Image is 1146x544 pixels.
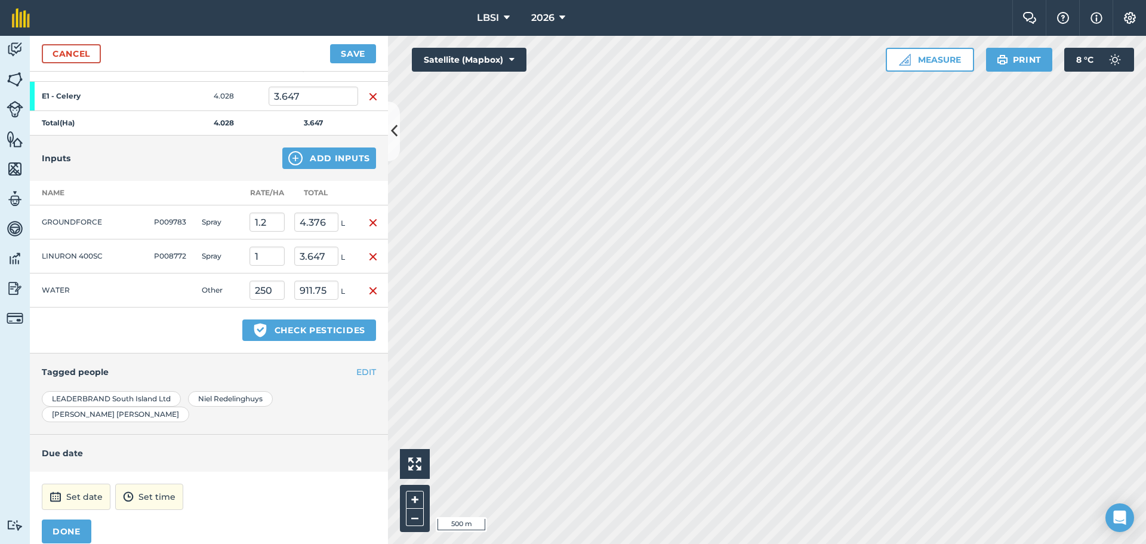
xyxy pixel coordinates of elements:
[1064,48,1134,72] button: 8 °C
[30,181,149,205] th: Name
[477,11,499,25] span: LBSI
[245,181,289,205] th: Rate/ Ha
[7,520,23,531] img: svg+xml;base64,PD94bWwgdmVyc2lvbj0iMS4wIiBlbmNvZGluZz0idXRmLTgiPz4KPCEtLSBHZW5lcmF0b3I6IEFkb2JlIE...
[149,205,197,239] td: P009783
[289,181,358,205] th: Total
[368,250,378,264] img: svg+xml;base64,PHN2ZyB4bWxucz0iaHR0cDovL3d3dy53My5vcmcvMjAwMC9zdmciIHdpZHRoPSIxNiIgaGVpZ2h0PSIyNC...
[197,205,245,239] td: Spray
[7,130,23,148] img: svg+xml;base64,PHN2ZyB4bWxucz0iaHR0cDovL3d3dy53My5vcmcvMjAwMC9zdmciIHdpZHRoPSI1NiIgaGVpZ2h0PSI2MC...
[304,118,323,127] strong: 3.647
[123,490,134,504] img: svg+xml;base64,PD94bWwgdmVyc2lvbj0iMS4wIiBlbmNvZGluZz0idXRmLTgiPz4KPCEtLSBHZW5lcmF0b3I6IEFkb2JlIE...
[149,239,197,273] td: P008772
[42,391,181,407] div: LEADERBRAND South Island Ltd
[986,48,1053,72] button: Print
[42,152,70,165] h4: Inputs
[7,190,23,208] img: svg+xml;base64,PD94bWwgdmVyc2lvbj0iMS4wIiBlbmNvZGluZz0idXRmLTgiPz4KPCEtLSBHZW5lcmF0b3I6IEFkb2JlIE...
[42,407,189,422] div: [PERSON_NAME] [PERSON_NAME]
[1103,48,1127,72] img: svg+xml;base64,PD94bWwgdmVyc2lvbj0iMS4wIiBlbmNvZGluZz0idXRmLTgiPz4KPCEtLSBHZW5lcmF0b3I6IEFkb2JlIE...
[531,11,554,25] span: 2026
[7,310,23,327] img: svg+xml;base64,PD94bWwgdmVyc2lvbj0iMS4wIiBlbmNvZGluZz0idXRmLTgiPz4KPCEtLSBHZW5lcmF0b3I6IEFkb2JlIE...
[368,90,378,104] img: svg+xml;base64,PHN2ZyB4bWxucz0iaHR0cDovL3d3dy53My5vcmcvMjAwMC9zdmciIHdpZHRoPSIxNiIgaGVpZ2h0PSIyNC...
[197,239,245,273] td: Spray
[42,365,376,379] h4: Tagged people
[7,160,23,178] img: svg+xml;base64,PHN2ZyB4bWxucz0iaHR0cDovL3d3dy53My5vcmcvMjAwMC9zdmciIHdpZHRoPSI1NiIgaGVpZ2h0PSI2MC...
[30,273,149,308] td: WATER
[406,509,424,526] button: –
[42,44,101,63] a: Cancel
[412,48,526,72] button: Satellite (Mapbox)
[179,82,269,111] td: 4.028
[330,44,376,63] button: Save
[7,279,23,297] img: svg+xml;base64,PD94bWwgdmVyc2lvbj0iMS4wIiBlbmNvZGluZz0idXRmLTgiPz4KPCEtLSBHZW5lcmF0b3I6IEFkb2JlIE...
[242,319,376,341] button: Check pesticides
[1123,12,1137,24] img: A cog icon
[7,250,23,268] img: svg+xml;base64,PD94bWwgdmVyc2lvbj0iMS4wIiBlbmNvZGluZz0idXRmLTgiPz4KPCEtLSBHZW5lcmF0b3I6IEFkb2JlIE...
[30,239,149,273] td: LINURON 400SC
[197,273,245,308] td: Other
[42,91,135,101] strong: E1 - Celery
[214,118,234,127] strong: 4.028
[30,205,149,239] td: GROUNDFORCE
[356,365,376,379] button: EDIT
[1056,12,1070,24] img: A question mark icon
[42,484,110,510] button: Set date
[408,457,421,471] img: Four arrows, one pointing top left, one top right, one bottom right and the last bottom left
[289,239,358,273] td: L
[7,41,23,59] img: svg+xml;base64,PD94bWwgdmVyc2lvbj0iMS4wIiBlbmNvZGluZz0idXRmLTgiPz4KPCEtLSBHZW5lcmF0b3I6IEFkb2JlIE...
[997,53,1008,67] img: svg+xml;base64,PHN2ZyB4bWxucz0iaHR0cDovL3d3dy53My5vcmcvMjAwMC9zdmciIHdpZHRoPSIxOSIgaGVpZ2h0PSIyNC...
[7,101,23,118] img: svg+xml;base64,PD94bWwgdmVyc2lvbj0iMS4wIiBlbmNvZGluZz0idXRmLTgiPz4KPCEtLSBHZW5lcmF0b3I6IEFkb2JlIE...
[288,151,303,165] img: svg+xml;base64,PHN2ZyB4bWxucz0iaHR0cDovL3d3dy53My5vcmcvMjAwMC9zdmciIHdpZHRoPSIxNCIgaGVpZ2h0PSIyNC...
[368,284,378,298] img: svg+xml;base64,PHN2ZyB4bWxucz0iaHR0cDovL3d3dy53My5vcmcvMjAwMC9zdmciIHdpZHRoPSIxNiIgaGVpZ2h0PSIyNC...
[42,520,91,543] button: DONE
[50,490,61,504] img: svg+xml;base64,PD94bWwgdmVyc2lvbj0iMS4wIiBlbmNvZGluZz0idXRmLTgiPz4KPCEtLSBHZW5lcmF0b3I6IEFkb2JlIE...
[188,391,273,407] div: Niel Redelinghuys
[1090,11,1102,25] img: svg+xml;base64,PHN2ZyB4bWxucz0iaHR0cDovL3d3dy53My5vcmcvMjAwMC9zdmciIHdpZHRoPSIxNyIgaGVpZ2h0PSIxNy...
[282,147,376,169] button: Add Inputs
[289,205,358,239] td: L
[368,216,378,230] img: svg+xml;base64,PHN2ZyB4bWxucz0iaHR0cDovL3d3dy53My5vcmcvMjAwMC9zdmciIHdpZHRoPSIxNiIgaGVpZ2h0PSIyNC...
[886,48,974,72] button: Measure
[289,273,358,308] td: L
[1022,12,1037,24] img: Two speech bubbles overlapping with the left bubble in the forefront
[115,484,183,510] button: Set time
[42,118,75,127] strong: Total ( Ha )
[1105,503,1134,532] div: Open Intercom Messenger
[7,220,23,238] img: svg+xml;base64,PD94bWwgdmVyc2lvbj0iMS4wIiBlbmNvZGluZz0idXRmLTgiPz4KPCEtLSBHZW5lcmF0b3I6IEFkb2JlIE...
[406,491,424,509] button: +
[7,70,23,88] img: svg+xml;base64,PHN2ZyB4bWxucz0iaHR0cDovL3d3dy53My5vcmcvMjAwMC9zdmciIHdpZHRoPSI1NiIgaGVpZ2h0PSI2MC...
[42,447,376,460] h4: Due date
[1076,48,1093,72] span: 8 ° C
[12,8,30,27] img: fieldmargin Logo
[899,54,911,66] img: Ruler icon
